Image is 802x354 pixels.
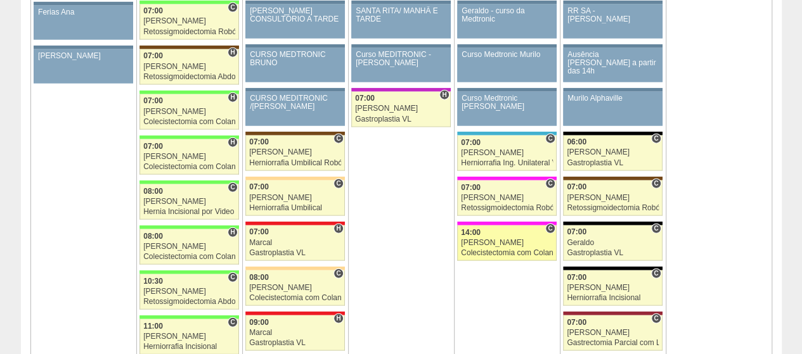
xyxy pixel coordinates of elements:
[651,134,661,144] span: Consultório
[563,88,662,92] div: Key: Aviso
[567,249,659,257] div: Gastroplastia VL
[245,312,344,315] div: Key: Assunção
[563,312,662,315] div: Key: Sírio Libanês
[34,6,133,40] a: Ferias Ana
[461,228,481,237] span: 14:00
[563,225,662,261] a: C 07:00 Geraldo Gastroplastia VL
[563,48,662,82] a: Ausência [PERSON_NAME] a partir das 14h
[457,132,556,136] div: Key: Neomater
[462,51,552,59] div: Curso Medtronic Murilo
[461,183,481,192] span: 07:00
[245,177,344,180] div: Key: Bartira
[143,208,235,216] div: Hernia Incisional por Video
[457,225,556,261] a: C 14:00 [PERSON_NAME] Colecistectomia com Colangiografia VL
[228,92,237,103] span: Hospital
[38,52,129,60] div: [PERSON_NAME]
[249,318,269,327] span: 09:00
[228,137,237,148] span: Hospital
[228,47,237,58] span: Hospital
[461,138,481,147] span: 07:00
[245,1,344,4] div: Key: Aviso
[457,48,556,82] a: Curso Medtronic Murilo
[245,44,344,48] div: Key: Aviso
[250,94,340,111] div: CURSO MEDITRONIC /[PERSON_NAME]
[245,222,344,225] div: Key: Assunção
[249,204,341,212] div: Herniorrafia Umbilical
[34,49,133,84] a: [PERSON_NAME]
[355,94,375,103] span: 07:00
[143,163,235,171] div: Colecistectomia com Colangiografia VL
[567,7,658,23] div: RR SA - [PERSON_NAME]
[351,4,450,39] a: SANTA RITA/ MANHÃ E TARDE
[567,148,659,156] div: [PERSON_NAME]
[333,179,343,189] span: Consultório
[143,243,235,251] div: [PERSON_NAME]
[249,294,341,302] div: Colecistectomia com Colangiografia VL
[651,179,661,189] span: Consultório
[143,277,163,286] span: 10:30
[457,222,556,225] div: Key: Pro Matre
[651,224,661,234] span: Consultório
[249,239,341,247] div: Marcal
[143,118,235,126] div: Colecistectomia com Colangiografia VL
[457,136,556,171] a: C 07:00 [PERSON_NAME] Herniorrafia Ing. Unilateral VL
[139,270,238,274] div: Key: Brasil
[139,229,238,265] a: H 08:00 [PERSON_NAME] Colecistectomia com Colangiografia VL
[356,51,446,67] div: Curso MEDITRONIC - [PERSON_NAME]
[139,136,238,139] div: Key: Brasil
[143,153,235,161] div: [PERSON_NAME]
[139,274,238,310] a: C 10:30 [PERSON_NAME] Retossigmoidectomia Abdominal
[567,239,659,247] div: Geraldo
[139,91,238,94] div: Key: Brasil
[143,253,235,261] div: Colecistectomia com Colangiografia VL
[567,318,586,327] span: 07:00
[351,88,450,92] div: Key: Maria Braido
[351,92,450,127] a: H 07:00 [PERSON_NAME] Gastroplastia VL
[139,184,238,220] a: C 08:00 [PERSON_NAME] Hernia Incisional por Video
[143,288,235,296] div: [PERSON_NAME]
[461,249,553,257] div: Colecistectomia com Colangiografia VL
[139,180,238,184] div: Key: Brasil
[651,269,661,279] span: Consultório
[143,28,235,36] div: Retossigmoidectomia Robótica
[249,329,341,337] div: Marcal
[563,315,662,351] a: C 07:00 [PERSON_NAME] Gastrectomia Parcial com Linfadenectomia
[351,44,450,48] div: Key: Aviso
[245,267,344,270] div: Key: Bartira
[567,137,586,146] span: 06:00
[567,339,659,347] div: Gastrectomia Parcial com Linfadenectomia
[139,46,238,49] div: Key: Santa Joana
[143,63,235,71] div: [PERSON_NAME]
[143,108,235,116] div: [PERSON_NAME]
[245,4,344,39] a: [PERSON_NAME] CONSULTÓRIO A TARDE
[249,137,269,146] span: 07:00
[567,159,659,167] div: Gastroplastia VL
[563,4,662,39] a: RR SA - [PERSON_NAME]
[249,182,269,191] span: 07:00
[139,94,238,130] a: H 07:00 [PERSON_NAME] Colecistectomia com Colangiografia VL
[333,313,343,324] span: Hospital
[355,104,447,113] div: [PERSON_NAME]
[333,224,343,234] span: Hospital
[139,1,238,4] div: Key: Brasil
[245,92,344,126] a: CURSO MEDITRONIC /[PERSON_NAME]
[563,92,662,126] a: Murilo Alphaville
[563,270,662,306] a: C 07:00 [PERSON_NAME] Herniorrafia Incisional
[563,44,662,48] div: Key: Aviso
[356,7,446,23] div: SANTA RITA/ MANHÃ E TARDE
[249,339,341,347] div: Gastroplastia VL
[563,180,662,216] a: C 07:00 [PERSON_NAME] Retossigmoidectomia Robótica
[143,73,235,81] div: Retossigmoidectomia Abdominal VL
[34,2,133,6] div: Key: Aviso
[461,149,553,157] div: [PERSON_NAME]
[567,182,586,191] span: 07:00
[143,17,235,25] div: [PERSON_NAME]
[563,1,662,4] div: Key: Aviso
[143,6,163,15] span: 07:00
[567,294,659,302] div: Herniorrafia Incisional
[461,204,553,212] div: Retossigmoidectomia Robótica
[143,142,163,151] span: 07:00
[545,179,555,189] span: Consultório
[567,204,659,212] div: Retossigmoidectomia Robótica
[651,313,661,324] span: Consultório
